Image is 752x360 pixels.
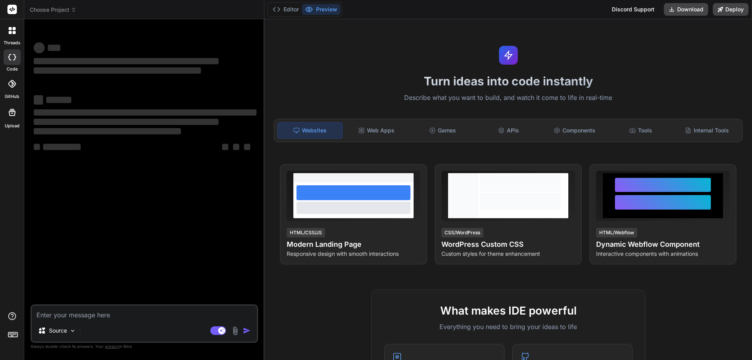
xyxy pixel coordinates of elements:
[34,42,45,53] span: ‌
[69,327,76,334] img: Pick Models
[664,3,708,16] button: Download
[105,344,119,349] span: privacy
[674,122,739,139] div: Internal Tools
[476,122,541,139] div: APIs
[441,228,483,237] div: CSS/WordPress
[384,302,633,319] h2: What makes IDE powerful
[4,40,20,46] label: threads
[34,67,201,74] span: ‌
[607,3,659,16] div: Discord Support
[441,250,575,258] p: Custom styles for theme enhancement
[542,122,607,139] div: Components
[287,250,420,258] p: Responsive design with smooth interactions
[596,228,637,237] div: HTML/Webflow
[277,122,343,139] div: Websites
[49,327,67,335] p: Source
[287,239,420,250] h4: Modern Landing Page
[31,343,258,350] p: Always double-check its answers. Your in Bind
[48,45,60,51] span: ‌
[34,128,181,134] span: ‌
[269,74,747,88] h1: Turn ideas into code instantly
[34,109,257,116] span: ‌
[5,93,19,100] label: GitHub
[243,327,251,335] img: icon
[231,326,240,335] img: attachment
[233,144,239,150] span: ‌
[269,4,302,15] button: Editor
[287,228,325,237] div: HTML/CSS/JS
[302,4,340,15] button: Preview
[384,322,633,331] p: Everything you need to bring your ideas to life
[269,93,747,103] p: Describe what you want to build, and watch it come to life in real-time
[43,144,81,150] span: ‌
[596,250,730,258] p: Interactive components with animations
[30,6,76,14] span: Choose Project
[713,3,748,16] button: Deploy
[410,122,475,139] div: Games
[34,119,219,125] span: ‌
[46,97,71,103] span: ‌
[34,95,43,105] span: ‌
[344,122,409,139] div: Web Apps
[34,58,219,64] span: ‌
[596,239,730,250] h4: Dynamic Webflow Component
[7,66,18,72] label: code
[441,239,575,250] h4: WordPress Custom CSS
[34,144,40,150] span: ‌
[244,144,250,150] span: ‌
[5,123,20,129] label: Upload
[609,122,673,139] div: Tools
[222,144,228,150] span: ‌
